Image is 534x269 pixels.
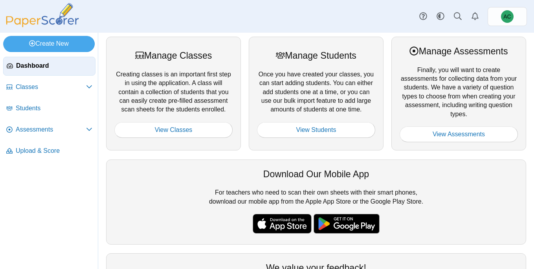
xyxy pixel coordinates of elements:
img: google-play-badge.png [314,214,380,234]
div: Creating classes is an important first step in using the application. A class will contain a coll... [106,37,241,150]
div: Manage Students [257,49,375,62]
div: Once you have created your classes, you can start adding students. You can either add students on... [249,37,384,150]
a: Andrew Christman [488,7,527,26]
a: Students [3,99,95,118]
div: Manage Classes [114,49,233,62]
a: View Assessments [400,126,518,142]
a: PaperScorer [3,22,82,28]
div: Download Our Mobile App [114,168,518,180]
a: View Classes [114,122,233,138]
a: Upload & Score [3,142,95,161]
a: Classes [3,78,95,97]
span: Classes [16,83,86,91]
img: apple-store-badge.svg [253,214,312,234]
span: Andrew Christman [503,14,511,19]
a: Dashboard [3,57,95,76]
div: Manage Assessments [400,45,518,58]
span: Dashboard [16,61,92,70]
span: Upload & Score [16,147,92,155]
div: Finally, you will want to create assessments for collecting data from your students. We have a va... [391,37,526,150]
span: Andrew Christman [501,10,514,23]
a: Alerts [466,8,484,25]
a: Create New [3,36,95,52]
span: Assessments [16,125,86,134]
a: Assessments [3,121,95,139]
span: Students [16,104,92,113]
div: For teachers who need to scan their own sheets with their smart phones, download our mobile app f... [106,160,526,245]
img: PaperScorer [3,3,82,27]
a: View Students [257,122,375,138]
